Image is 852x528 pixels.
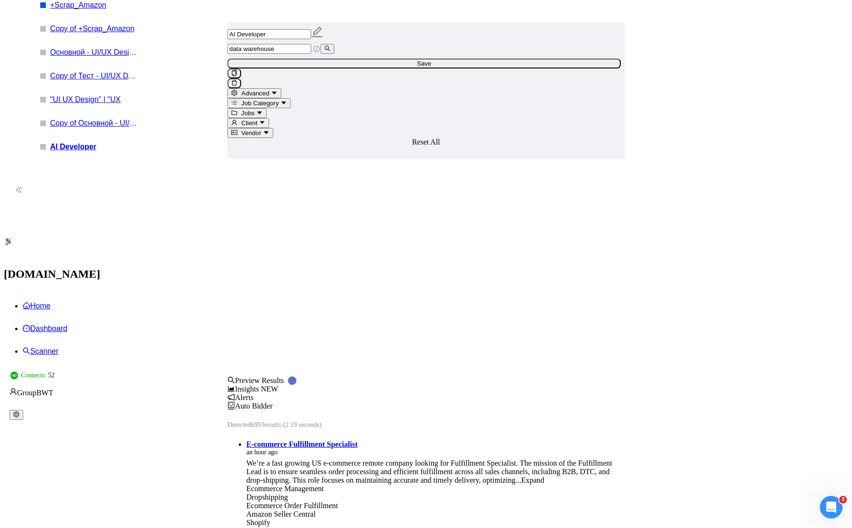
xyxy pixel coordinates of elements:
img: upwork-logo.png [10,372,18,379]
span: Preview Results [227,376,293,384]
span: bars [231,100,237,106]
span: Vendor [241,129,261,136]
span: Jobs [241,110,254,117]
a: Copy of +Scrap_Amazon [50,25,140,33]
span: 3 [839,496,847,503]
span: search [324,45,330,51]
span: robot [227,402,235,409]
span: info-circle [313,46,320,52]
button: setting [9,410,23,420]
img: logo [5,238,12,245]
span: 52 [48,370,54,381]
a: AI Developer [50,143,140,151]
span: Shopify [246,519,270,527]
a: Copy of Основной - UI/UX Designer [50,119,140,128]
div: We’re a fast growing US e-commerce remote company looking for Fulfillment Specialist. The mission... [246,459,625,485]
span: Scanner [30,347,59,355]
button: folderJobscaret-down [227,108,267,118]
button: userClientcaret-down [227,118,269,128]
span: search [23,347,30,355]
span: Amazon Seller Central [246,510,316,518]
span: home [23,302,30,309]
span: Detected 6993 results (2.19 seconds) [227,421,322,428]
span: user [9,388,17,395]
span: ... [515,476,521,484]
span: Dashboard [30,324,67,332]
span: Connects: [21,370,46,381]
iframe: Intercom live chat [820,496,843,519]
span: idcard [231,129,237,136]
span: delete [231,80,237,86]
span: Advanced [241,90,269,97]
button: Save [227,59,621,68]
span: caret-down [263,129,269,136]
span: area-chart [227,385,235,392]
span: Alerts [227,393,253,401]
a: Expand [521,476,544,484]
a: E-commerce Fulfillment Specialist [246,440,357,448]
input: Scanner name... [227,29,311,39]
span: dashboard [23,324,30,332]
a: dashboardDashboard [23,324,67,332]
button: delete [227,78,241,88]
a: Основной - UI/UX Designer [50,48,140,57]
span: Ecommerce Order Fulfillment [246,502,338,510]
button: barsJob Categorycaret-down [227,98,291,108]
button: settingAdvancedcaret-down [227,88,281,98]
span: caret-down [271,90,277,96]
span: folder [231,110,237,116]
a: searchScanner [23,347,59,355]
span: caret-down [280,100,287,106]
span: setting [13,411,19,417]
button: idcardVendorcaret-down [227,128,273,138]
a: Copy of Тест - UI/UX Designer [50,72,140,80]
span: double-left [14,186,24,196]
a: Reset All [412,138,440,146]
span: search [227,376,235,384]
span: Auto Bidder [227,402,273,410]
button: search [321,44,334,54]
span: Save [417,60,431,67]
h1: [DOMAIN_NAME] [4,263,848,285]
span: edit [311,26,323,38]
div: an hour ago [246,449,625,456]
a: setting [9,410,23,418]
div: Tooltip anchor [288,376,296,385]
li: Dashboard [23,317,848,340]
a: homeHome [23,302,51,310]
span: Job Category [241,100,278,107]
a: +Scrap_Amazon [50,1,140,9]
a: "UI UX Design" | "UX [50,95,140,104]
span: Insights [227,385,278,393]
span: notification [227,393,235,401]
button: copy [227,68,241,78]
span: caret-down [259,119,265,126]
span: NEW [261,385,278,393]
span: Ecommerce Management [246,485,324,493]
span: Dropshipping [246,493,288,501]
input: Search Freelance Jobs... [227,44,311,54]
li: Home [23,295,848,317]
span: caret-down [256,110,262,116]
span: user [231,119,237,126]
span: Home [30,302,51,310]
span: setting [231,90,237,96]
span: copy [231,70,237,76]
span: Client [241,119,257,127]
li: Scanner [23,340,848,363]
